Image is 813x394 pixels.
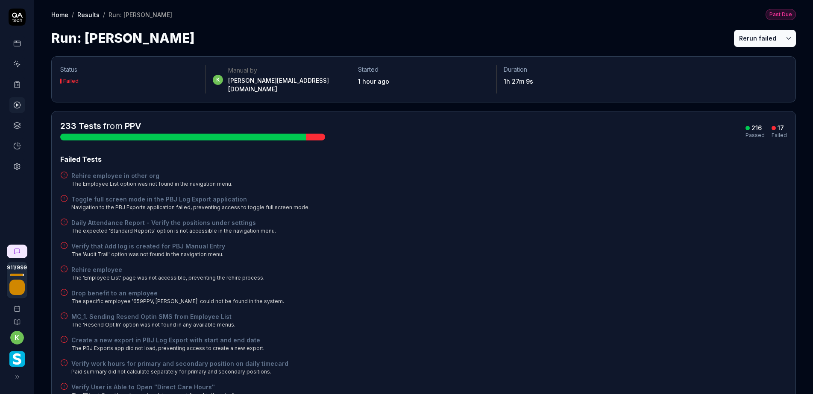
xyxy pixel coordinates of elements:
p: Duration [504,65,635,74]
a: Results [77,10,100,19]
div: The 'Employee List' page was not accessible, preventing the rehire process. [71,274,264,282]
a: Toggle full screen mode in the PBJ Log Export application [71,195,310,204]
div: Failed [63,79,79,84]
span: k [213,75,223,85]
time: 1 hour ago [358,78,389,85]
a: Rehire employee [71,265,264,274]
div: 17 [778,124,784,132]
div: [PERSON_NAME][EMAIL_ADDRESS][DOMAIN_NAME] [228,76,344,93]
a: Create a new export in PBJ Log Export with start and end date [71,336,264,344]
button: Past Due [766,9,796,20]
p: Status [60,65,199,74]
div: The expected 'Standard Reports' option is not accessible in the navigation menu. [71,227,276,235]
time: 1h 27m 9s [504,78,533,85]
a: Rehire employee in other org [71,171,232,180]
a: Home [51,10,68,19]
img: Smartlinx Logo [9,351,25,367]
div: Run: [PERSON_NAME] [109,10,172,19]
button: Rerun failed [734,30,781,47]
div: 216 [751,124,762,132]
a: Verify work hours for primary and secondary position on daily timecard [71,359,288,368]
a: PPV [125,121,141,131]
div: Passed [745,133,765,138]
a: Drop benefit to an employee [71,289,284,298]
button: k [10,331,24,344]
div: / [103,10,105,19]
div: Navigation to the PBJ Exports application failed, preventing access to toggle full screen mode. [71,204,310,211]
a: Book a call with us [3,298,30,312]
a: MC_1. Sending Resend Optin SMS from Employee List [71,312,235,321]
a: Verify User is Able to Open "Direct Care Hours" [71,382,244,391]
a: Documentation [3,312,30,326]
div: The PBJ Exports app did not load, preventing access to create a new export. [71,344,264,352]
div: Manual by [228,66,344,75]
div: Failed [772,133,787,138]
a: New conversation [7,245,27,258]
a: Daily Attendance Report - Verify the positions under settings [71,218,276,227]
button: Smartlinx Logo [3,344,30,368]
div: The 'Audit Trail' option was not found in the navigation menu. [71,251,225,258]
span: 911 / 999 [7,265,27,270]
span: 233 Tests [60,121,101,131]
div: Paid summary did not calculate separately for primary and secondary positions. [71,368,288,376]
div: The Employee List option was not found in the navigation menu. [71,180,232,188]
p: Started [358,65,489,74]
span: from [103,121,123,131]
h1: Run: [PERSON_NAME] [51,29,195,48]
div: / [72,10,74,19]
div: Failed Tests [60,154,787,164]
div: The 'Resend Opt In' option was not found in any available menus. [71,321,235,329]
a: Verify that Add log is created for PBJ Manual Entry [71,242,225,251]
div: The specific employee '659PPV, [PERSON_NAME]' could not be found in the system. [71,298,284,305]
